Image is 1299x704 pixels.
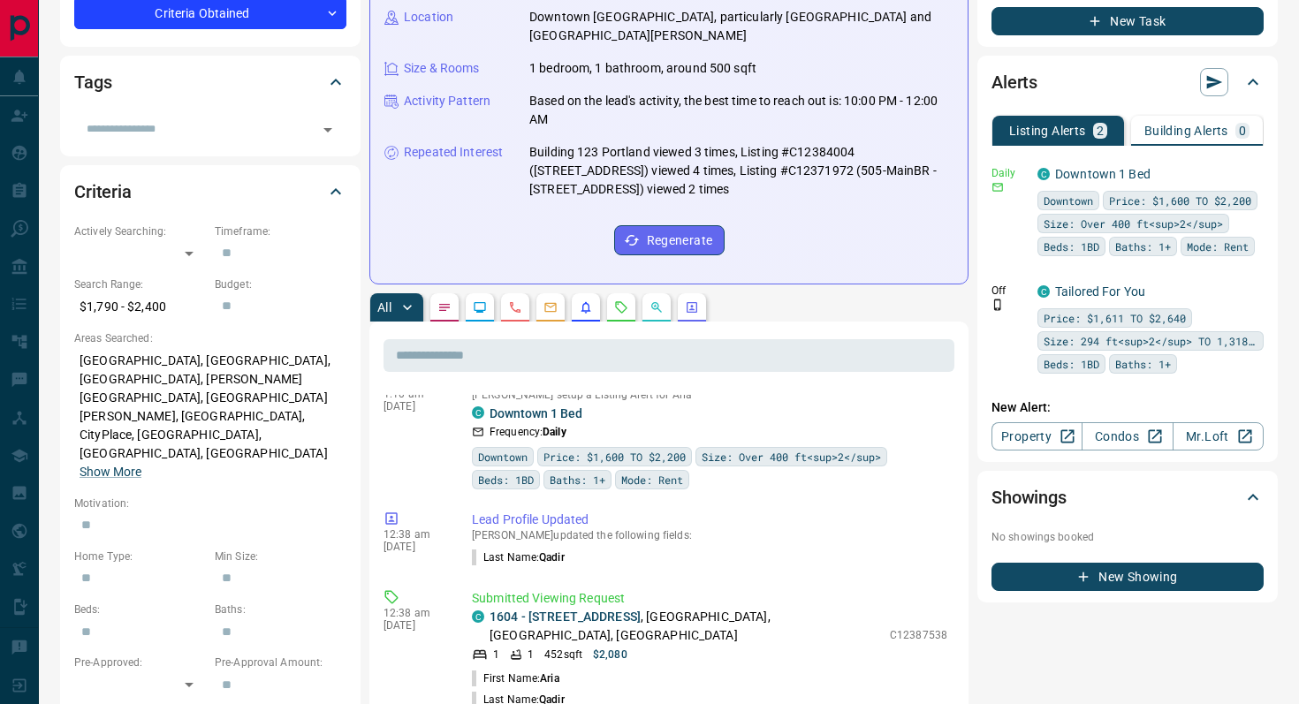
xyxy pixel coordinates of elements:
p: 12:38 am [384,607,445,619]
svg: Emails [543,300,558,314]
div: Alerts [991,61,1264,103]
span: Price: $1,600 TO $2,200 [543,448,686,466]
button: New Task [991,7,1264,35]
p: Size & Rooms [404,59,480,78]
p: Last Name : [472,549,565,565]
svg: Agent Actions [685,300,699,314]
p: Areas Searched: [74,330,346,346]
p: Baths: [215,602,346,617]
button: New Showing [991,563,1264,591]
a: Mr.Loft [1173,422,1264,450]
p: C12387538 [890,627,947,643]
div: condos.ca [1037,285,1050,298]
p: Budget: [215,276,346,292]
p: Home Type: [74,549,206,564]
button: Show More [80,463,141,481]
p: [PERSON_NAME] updated the following fields: [472,529,947,541]
span: Baths: 1+ [1115,355,1171,373]
p: 2 [1097,125,1104,137]
p: [PERSON_NAME] setup a Listing Alert for Aria [472,389,947,401]
button: Regenerate [614,225,725,255]
p: 0 [1239,125,1246,137]
p: Pre-Approved: [74,655,206,670]
p: Actively Searching: [74,223,206,239]
p: New Alert: [991,398,1264,417]
p: Submitted Viewing Request [472,589,947,608]
p: Off [991,283,1027,299]
p: $2,080 [593,647,627,662]
a: Tailored For You [1055,284,1145,299]
p: 452 sqft [544,647,582,662]
div: Showings [991,476,1264,519]
p: Pre-Approval Amount: [215,655,346,670]
p: [GEOGRAPHIC_DATA], [GEOGRAPHIC_DATA], [GEOGRAPHIC_DATA], [PERSON_NAME][GEOGRAPHIC_DATA], [GEOGRAP... [74,346,346,487]
svg: Email [991,181,1004,193]
p: [DATE] [384,619,445,632]
p: [DATE] [384,400,445,413]
p: Activity Pattern [404,92,490,110]
p: Frequency: [490,424,566,440]
p: Timeframe: [215,223,346,239]
div: condos.ca [472,610,484,623]
svg: Push Notification Only [991,299,1004,311]
div: condos.ca [1037,168,1050,180]
span: Size: 294 ft<sup>2</sup> TO 1,318 ft<sup>2</sup> [1044,332,1257,350]
p: Listing Alerts [1009,125,1086,137]
div: Criteria [74,170,346,213]
span: Qadir [539,551,565,564]
svg: Notes [437,300,452,314]
h2: Showings [991,483,1067,511]
p: 1 [493,647,499,662]
span: Aria [540,672,558,685]
span: Price: $1,600 TO $2,200 [1109,192,1251,209]
a: Condos [1082,422,1173,450]
p: Beds: [74,602,206,617]
p: Repeated Interest [404,143,503,162]
span: Price: $1,611 TO $2,640 [1044,309,1186,327]
p: 1 [528,647,534,662]
p: Search Range: [74,276,206,292]
a: 1604 - [STREET_ADDRESS] [490,609,641,624]
svg: Requests [614,300,628,314]
a: Property [991,422,1082,450]
p: Lead Profile Updated [472,511,947,529]
a: Downtown 1 Bed [490,406,582,420]
span: Size: Over 400 ft<sup>2</sup> [1044,215,1223,232]
p: 1 bedroom, 1 bathroom, around 500 sqft [529,59,756,78]
p: First Name: [472,670,559,686]
svg: Calls [508,300,522,314]
p: $1,790 - $2,400 [74,292,206,322]
a: Downtown 1 Bed [1055,167,1151,181]
div: condos.ca [472,406,484,419]
span: Size: Over 400 ft<sup>2</sup> [702,448,881,466]
p: Location [404,8,453,26]
span: Downtown [1044,192,1093,209]
h2: Criteria [74,178,132,206]
span: Beds: 1BD [478,471,534,488]
span: Mode: Rent [1187,238,1249,255]
span: Baths: 1+ [1115,238,1171,255]
p: Downtown [GEOGRAPHIC_DATA], particularly [GEOGRAPHIC_DATA] and [GEOGRAPHIC_DATA][PERSON_NAME] [529,8,953,45]
p: Min Size: [215,549,346,564]
button: Open [315,117,340,142]
svg: Listing Alerts [579,300,593,314]
p: No showings booked [991,529,1264,545]
p: Building Alerts [1144,125,1228,137]
h2: Tags [74,68,111,96]
p: [DATE] [384,541,445,553]
p: Daily [991,165,1027,181]
p: Motivation: [74,496,346,511]
strong: Daily [543,426,566,438]
div: Tags [74,61,346,103]
p: Based on the lead's activity, the best time to reach out is: 10:00 PM - 12:00 AM [529,92,953,129]
svg: Lead Browsing Activity [473,300,487,314]
svg: Opportunities [649,300,664,314]
span: Downtown [478,448,528,466]
span: Beds: 1BD [1044,238,1099,255]
h2: Alerts [991,68,1037,96]
p: , [GEOGRAPHIC_DATA], [GEOGRAPHIC_DATA], [GEOGRAPHIC_DATA] [490,608,881,645]
p: All [377,301,391,314]
p: Building 123 Portland viewed 3 times, Listing #C12384004 ([STREET_ADDRESS]) viewed 4 times, Listi... [529,143,953,199]
span: Baths: 1+ [550,471,605,488]
p: 12:38 am [384,528,445,541]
